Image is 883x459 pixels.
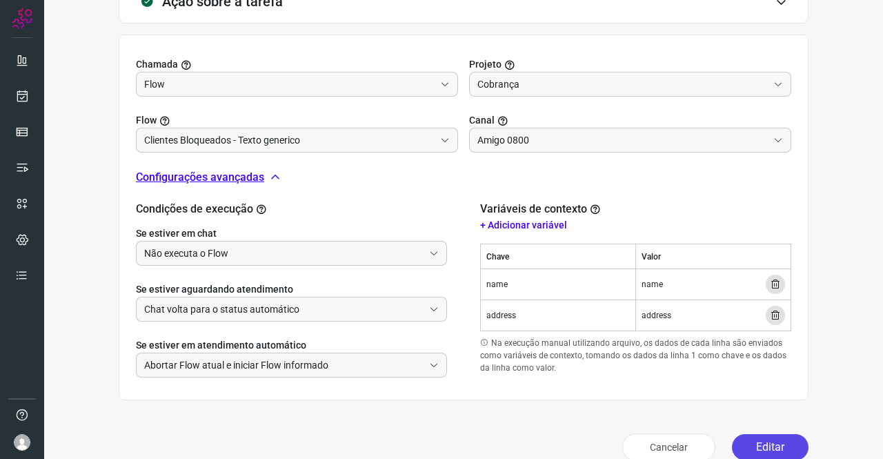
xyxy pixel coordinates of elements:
p: Configurações avançadas [136,169,264,186]
p: + Adicionar variável [480,218,791,233]
img: avatar-user-boy.jpg [14,434,30,451]
input: Selecione [144,353,424,377]
input: Selecione [144,242,424,265]
input: Selecionar projeto [477,72,768,96]
span: Flow [136,113,157,128]
span: Canal [469,113,495,128]
span: name [642,278,663,291]
label: Se estiver aguardando atendimento [136,282,447,297]
th: Valor [636,244,791,269]
p: Na execução manual utilizando arquivo, os dados de cada linha são enviados como variáveis de cont... [480,337,791,374]
span: Projeto [469,57,502,72]
input: Selecionar projeto [144,72,435,96]
input: Selecione [144,297,424,321]
label: Se estiver em chat [136,226,447,241]
input: Selecione um canal [477,128,768,152]
input: Você precisa criar/selecionar um Projeto. [144,128,435,152]
span: address [642,309,671,322]
th: Chave [481,244,636,269]
td: name [481,269,636,300]
h2: Condições de execução [136,202,447,215]
label: Se estiver em atendimento automático [136,338,447,353]
img: Logo [12,8,32,29]
span: Chamada [136,57,178,72]
h2: Variáveis de contexto [480,202,604,215]
td: address [481,300,636,331]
